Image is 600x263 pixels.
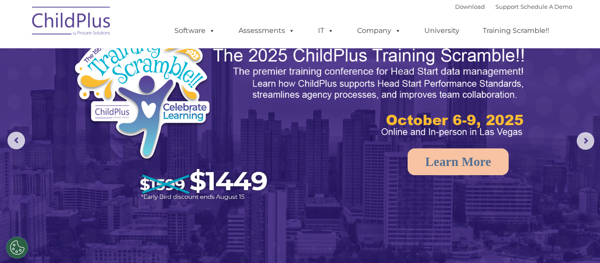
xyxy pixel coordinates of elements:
a: Assessments [230,22,304,40]
a: Company [348,22,410,40]
a: University [416,22,468,40]
button: Cookies Settings [6,237,28,259]
a: Software [166,22,224,40]
span: Last name [122,58,149,65]
iframe: Chat Widget [456,168,600,263]
a: IT [309,22,343,40]
font: | [455,3,572,10]
a: Training Scramble!! [474,22,558,40]
a: Learn More [408,148,509,175]
a: Schedule A Demo [520,3,572,10]
a: Download [455,3,485,10]
img: ChildPlus by Procare Solutions [28,0,116,44]
span: Phone number [122,94,159,101]
a: Support [495,3,519,10]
